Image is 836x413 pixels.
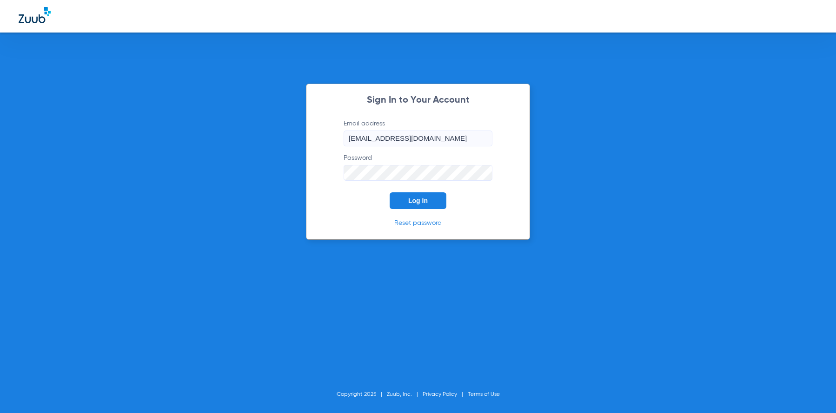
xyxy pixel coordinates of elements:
[344,165,492,181] input: Password
[344,153,492,181] label: Password
[790,368,836,413] iframe: Chat Widget
[337,390,387,399] li: Copyright 2025
[408,197,428,204] span: Log In
[344,119,492,146] label: Email address
[468,392,500,397] a: Terms of Use
[330,96,506,105] h2: Sign In to Your Account
[423,392,457,397] a: Privacy Policy
[390,192,446,209] button: Log In
[19,7,51,23] img: Zuub Logo
[344,131,492,146] input: Email address
[387,390,423,399] li: Zuub, Inc.
[394,220,442,226] a: Reset password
